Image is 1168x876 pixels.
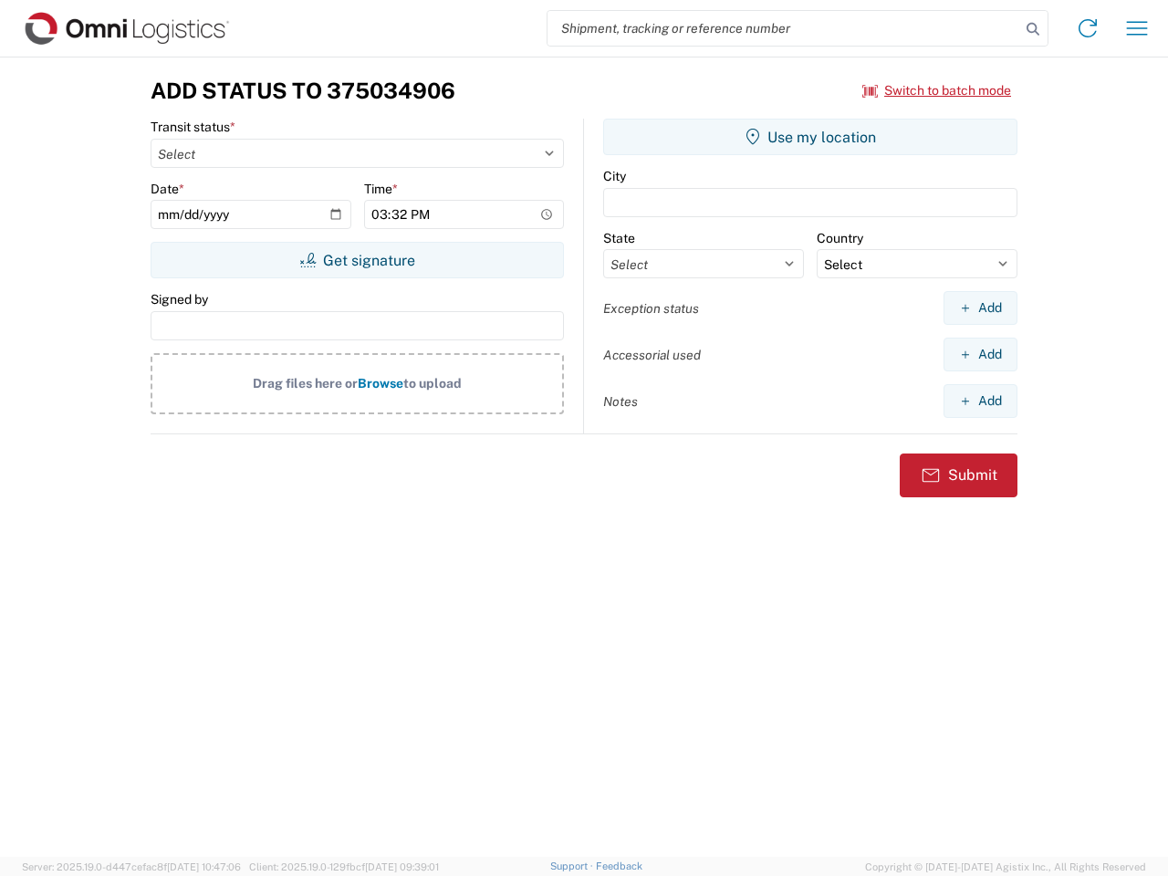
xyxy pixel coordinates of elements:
button: Get signature [151,242,564,278]
a: Feedback [596,860,642,871]
button: Add [944,384,1017,418]
label: Time [364,181,398,197]
span: Drag files here or [253,376,358,391]
button: Submit [900,454,1017,497]
label: Exception status [603,300,699,317]
input: Shipment, tracking or reference number [547,11,1020,46]
button: Use my location [603,119,1017,155]
h3: Add Status to 375034906 [151,78,455,104]
label: Accessorial used [603,347,701,363]
span: to upload [403,376,462,391]
span: Copyright © [DATE]-[DATE] Agistix Inc., All Rights Reserved [865,859,1146,875]
span: Server: 2025.19.0-d447cefac8f [22,861,241,872]
span: [DATE] 09:39:01 [365,861,439,872]
label: City [603,168,626,184]
label: Country [817,230,863,246]
span: Client: 2025.19.0-129fbcf [249,861,439,872]
label: Transit status [151,119,235,135]
span: [DATE] 10:47:06 [167,861,241,872]
label: State [603,230,635,246]
button: Add [944,291,1017,325]
a: Support [550,860,596,871]
button: Add [944,338,1017,371]
label: Date [151,181,184,197]
span: Browse [358,376,403,391]
button: Switch to batch mode [862,76,1011,106]
label: Notes [603,393,638,410]
label: Signed by [151,291,208,308]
